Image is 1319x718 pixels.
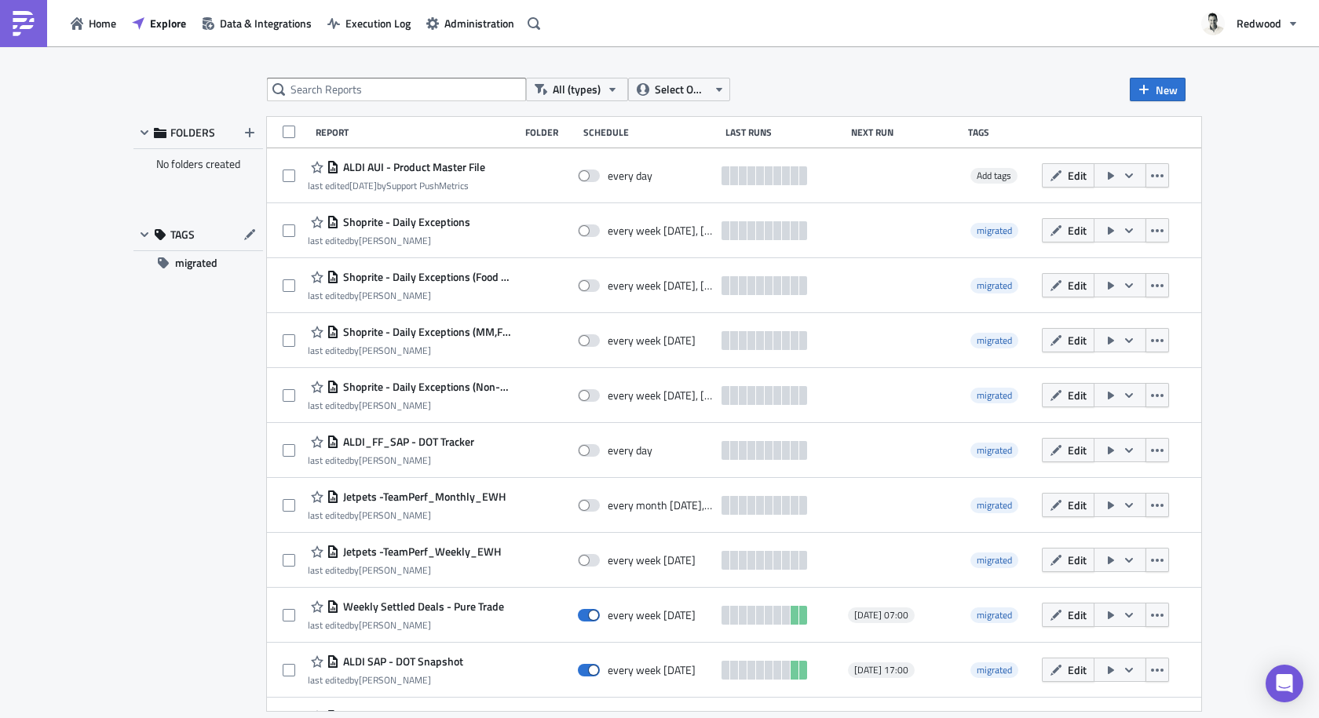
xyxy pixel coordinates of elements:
span: migrated [970,497,1018,513]
img: PushMetrics [11,11,36,36]
span: Explore [150,15,186,31]
div: every week on Sunday [608,663,696,677]
button: Edit [1042,273,1094,297]
div: Next Run [851,126,960,138]
div: every week on Monday, Tuesday, Wednesday, Thursday, Friday, Saturday [608,224,714,238]
span: migrated [977,662,1012,677]
div: last edited by [PERSON_NAME] [308,454,474,466]
div: every week on Monday [608,608,696,622]
span: Edit [1068,497,1087,513]
span: ALDI SAP - DOT Snapshot [339,654,463,669]
div: last edited by [PERSON_NAME] [308,399,511,411]
div: last edited by [PERSON_NAME] [308,344,511,356]
span: migrated [977,497,1012,512]
div: last edited by [PERSON_NAME] [308,564,501,576]
button: Edit [1042,548,1094,572]
button: Edit [1042,218,1094,242]
div: Folder [525,126,575,138]
span: Edit [1068,167,1087,184]
button: migrated [133,251,263,275]
span: Shoprite - Daily Exceptions (Non-Food Division) [339,380,511,394]
span: Redwood [1237,15,1281,31]
button: Execution Log [320,11,418,35]
div: last edited by [PERSON_NAME] [308,674,463,686]
button: Explore [124,11,194,35]
button: Edit [1042,383,1094,407]
div: last edited by [PERSON_NAME] [308,290,511,301]
span: Shoprite - Daily Exceptions (Food Division) [339,270,511,284]
div: No folders created [133,149,263,179]
div: last edited by [PERSON_NAME] [308,509,506,521]
img: Avatar [1200,10,1226,37]
span: ALDI_FF_SAP - DOT Tracker [339,435,474,449]
button: Data & Integrations [194,11,320,35]
span: Weekly Settled Deals - Pure Trade [339,600,504,614]
span: Jetpets -TeamPerf_Weekly_EWH [339,545,501,559]
button: Home [63,11,124,35]
span: New [1156,82,1178,98]
span: Edit [1068,277,1087,293]
button: Administration [418,11,522,35]
span: migrated [175,251,217,275]
span: migrated [970,388,1018,403]
span: FOLDERS [170,126,215,140]
span: migrated [977,607,1012,622]
input: Search Reports [267,78,526,101]
span: Data & Integrations [220,15,312,31]
span: Edit [1068,662,1087,678]
span: migrated [970,443,1018,458]
span: Edit [1068,442,1087,458]
button: All (types) [526,78,628,101]
button: Edit [1042,658,1094,682]
span: Jetpets -TeamPerf_Monthly_EWH [339,490,506,504]
span: Shoprite - Daily Exceptions [339,215,470,229]
span: Select Owner [655,81,707,98]
span: migrated [970,333,1018,348]
span: Execution Log [345,15,411,31]
div: last edited by [PERSON_NAME] [308,619,504,631]
span: Edit [1068,222,1087,239]
span: [DATE] 17:00 [854,664,908,676]
button: Select Owner [628,78,730,101]
span: migrated [977,223,1012,238]
span: Add tags [977,168,1011,183]
span: migrated [970,552,1018,568]
span: migrated [970,662,1018,678]
span: migrated [970,278,1018,293]
button: Edit [1042,163,1094,188]
span: migrated [970,223,1018,239]
button: Redwood [1192,6,1307,41]
span: Shoprite - Daily Exceptions (MM,FM,FA,OKF) [339,325,511,339]
span: Edit [1068,607,1087,623]
span: migrated [977,552,1012,567]
div: Open Intercom Messenger [1266,665,1303,702]
span: Edit [1068,387,1087,403]
div: Tags [968,126,1036,138]
div: every month on Monday, Tuesday, Wednesday, Thursday, Friday, Saturday, Sunday [608,498,714,512]
button: Edit [1042,493,1094,517]
span: Administration [444,15,514,31]
span: All (types) [553,81,601,98]
button: Edit [1042,328,1094,352]
button: Edit [1042,603,1094,627]
div: every week on Monday, Tuesday, Wednesday, Thursday, Friday, Saturday [608,388,714,403]
div: last edited by [PERSON_NAME] [308,235,470,246]
span: ALDI AUI - Product Master File [339,160,485,174]
time: 2025-09-29T14:21:19Z [349,178,377,193]
button: Edit [1042,438,1094,462]
span: migrated [977,333,1012,348]
span: migrated [977,278,1012,293]
span: [DATE] 07:00 [854,609,908,621]
div: every day [608,169,652,183]
span: migrated [977,443,1012,457]
div: every week on Monday [608,333,696,348]
div: last edited by Support PushMetrics [308,180,485,191]
span: migrated [970,607,1018,623]
button: New [1130,78,1186,101]
span: migrated [977,388,1012,403]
